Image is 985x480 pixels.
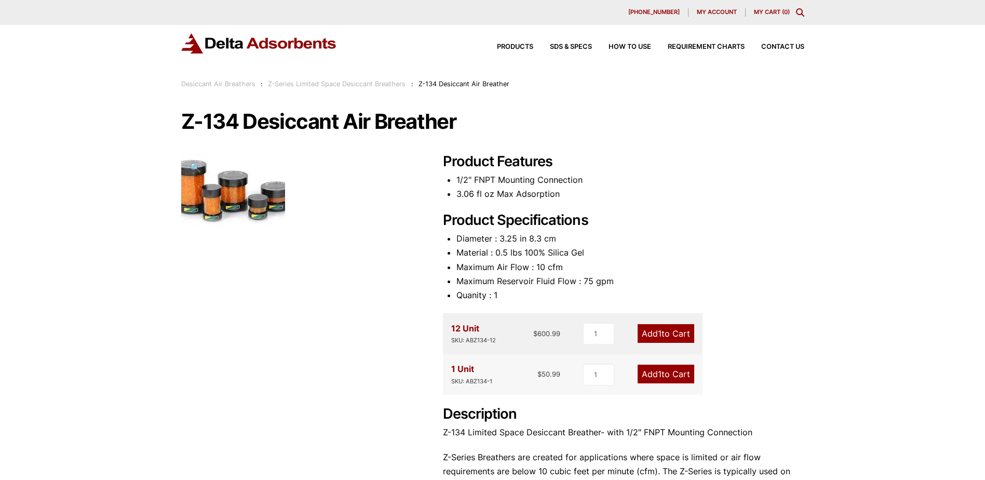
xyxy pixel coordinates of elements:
[689,8,746,17] a: My account
[451,322,496,345] div: 12 Unit
[480,44,533,50] a: Products
[443,406,804,423] h2: Description
[628,9,680,15] span: [PHONE_NUMBER]
[181,33,337,54] img: Delta Adsorbents
[419,80,509,88] span: Z-134 Desiccant Air Breather
[638,365,694,383] a: Add1to Cart
[181,80,255,88] a: Desiccant Air Breathers
[181,186,285,196] a: Z-134 Desiccant Air Breather
[443,153,804,170] h2: Product Features
[761,44,804,50] span: Contact Us
[609,44,651,50] span: How to Use
[181,153,285,231] img: Z-134 Desiccant Air Breather
[533,44,592,50] a: SDS & SPECS
[456,274,804,288] li: Maximum Reservoir Fluid Flow : 75 gpm
[658,328,662,339] span: 1
[456,232,804,246] li: Diameter : 3.25 in 8.3 cm
[190,162,201,173] span: 🔍
[533,329,560,338] bdi: 600.99
[451,377,492,386] div: SKU: ABZ134-1
[181,111,804,132] h1: Z-134 Desiccant Air Breather
[451,362,492,386] div: 1 Unit
[181,153,210,182] a: View full-screen image gallery
[796,8,804,17] div: Toggle Modal Content
[411,80,413,88] span: :
[550,44,592,50] span: SDS & SPECS
[537,370,560,378] bdi: 50.99
[261,80,263,88] span: :
[497,44,533,50] span: Products
[754,8,790,16] a: My Cart (0)
[456,173,804,187] li: 1/2" FNPT Mounting Connection
[451,336,496,345] div: SKU: ABZ134-12
[456,246,804,260] li: Material : 0.5 lbs 100% Silica Gel
[620,8,689,17] a: [PHONE_NUMBER]
[697,9,737,15] span: My account
[268,80,406,88] a: Z-Series Limited Space Desiccant Breathers
[784,8,788,16] span: 0
[443,212,804,229] h2: Product Specifications
[668,44,745,50] span: Requirement Charts
[456,187,804,201] li: 3.06 fl oz Max Adsorption
[638,324,694,343] a: Add1to Cart
[456,288,804,302] li: Quanity : 1
[592,44,651,50] a: How to Use
[651,44,745,50] a: Requirement Charts
[533,329,537,338] span: $
[658,369,662,379] span: 1
[537,370,542,378] span: $
[456,260,804,274] li: Maximum Air Flow : 10 cfm
[745,44,804,50] a: Contact Us
[443,425,804,439] p: Z-134 Limited Space Desiccant Breather- with 1/2″ FNPT Mounting Connection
